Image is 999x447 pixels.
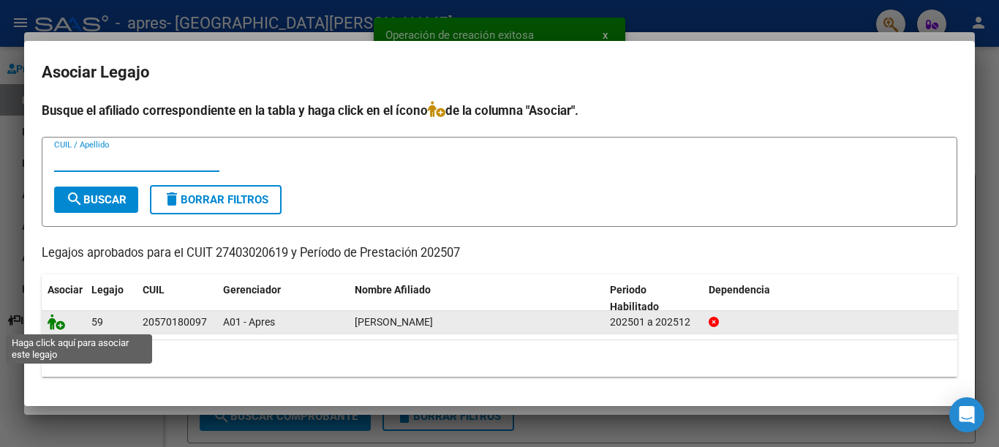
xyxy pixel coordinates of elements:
[709,284,770,296] span: Dependencia
[163,193,268,206] span: Borrar Filtros
[604,274,703,323] datatable-header-cell: Periodo Habilitado
[42,59,957,86] h2: Asociar Legajo
[349,274,604,323] datatable-header-cell: Nombre Afiliado
[91,316,103,328] span: 59
[610,284,659,312] span: Periodo Habilitado
[949,397,984,432] div: Open Intercom Messenger
[703,274,958,323] datatable-header-cell: Dependencia
[143,314,207,331] div: 20570180097
[48,284,83,296] span: Asociar
[223,284,281,296] span: Gerenciador
[143,284,165,296] span: CUIL
[42,101,957,120] h4: Busque el afiliado correspondiente en la tabla y haga click en el ícono de la columna "Asociar".
[66,193,127,206] span: Buscar
[42,274,86,323] datatable-header-cell: Asociar
[163,190,181,208] mat-icon: delete
[610,314,697,331] div: 202501 a 202512
[42,340,957,377] div: 1 registros
[91,284,124,296] span: Legajo
[42,244,957,263] p: Legajos aprobados para el CUIT 27403020619 y Período de Prestación 202507
[355,284,431,296] span: Nombre Afiliado
[223,316,275,328] span: A01 - Apres
[355,316,433,328] span: ALI INSUA FAUSTINO
[137,274,217,323] datatable-header-cell: CUIL
[54,187,138,213] button: Buscar
[66,190,83,208] mat-icon: search
[150,185,282,214] button: Borrar Filtros
[217,274,349,323] datatable-header-cell: Gerenciador
[86,274,137,323] datatable-header-cell: Legajo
